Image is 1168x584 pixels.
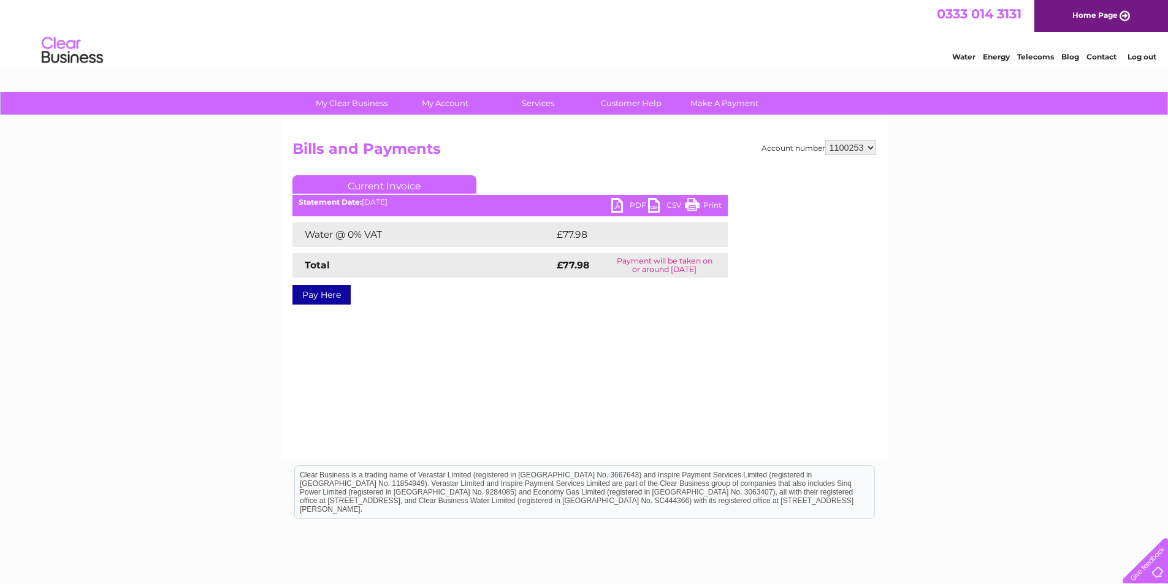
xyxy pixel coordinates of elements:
a: My Clear Business [301,92,402,115]
a: CSV [648,198,685,216]
a: 0333 014 3131 [937,6,1021,21]
a: Services [487,92,589,115]
strong: £77.98 [557,259,589,271]
a: Pay Here [292,285,351,305]
a: Print [685,198,722,216]
td: £77.98 [554,222,703,247]
a: Telecoms [1017,52,1054,61]
a: PDF [611,198,648,216]
div: Account number [761,140,876,155]
td: Payment will be taken on or around [DATE] [601,253,728,278]
a: My Account [394,92,495,115]
td: Water @ 0% VAT [292,222,554,247]
b: Statement Date: [299,197,362,207]
a: Log out [1128,52,1156,61]
strong: Total [305,259,330,271]
div: Clear Business is a trading name of Verastar Limited (registered in [GEOGRAPHIC_DATA] No. 3667643... [295,7,874,59]
a: Contact [1086,52,1116,61]
a: Customer Help [581,92,682,115]
a: Blog [1061,52,1079,61]
a: Energy [983,52,1010,61]
h2: Bills and Payments [292,140,876,164]
div: [DATE] [292,198,728,207]
a: Water [952,52,975,61]
img: logo.png [41,32,104,69]
a: Make A Payment [674,92,775,115]
a: Current Invoice [292,175,476,194]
